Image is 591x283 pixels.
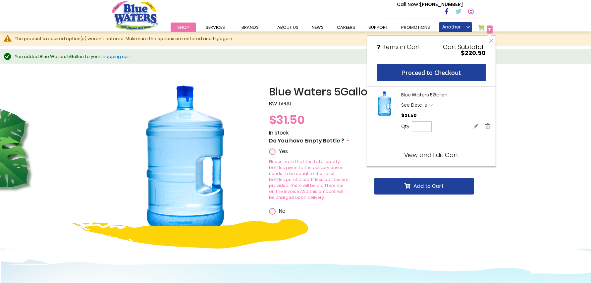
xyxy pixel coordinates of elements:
a: support [362,23,395,32]
a: Blue Waters 5Gallon [372,91,397,118]
span: $31.50 [269,111,305,128]
a: store logo [112,1,158,30]
img: Blue Waters 5Gallon [372,91,397,116]
h2: Blue Waters 5Gallon [269,85,479,98]
p: BW 5GAL [269,100,479,108]
a: News [305,23,330,32]
div: The product's required option(s) weren't entered. Make sure the options are entered and try again. [15,35,584,42]
a: Blue Waters 5Gallon [401,91,448,98]
a: Another Idea Ltd. [439,22,472,32]
span: Call Now : [397,1,420,8]
p: Please note that the total empty bottles given to the delivery driver needs to be equal to the to... [269,159,349,200]
a: shopping cart [100,53,131,60]
span: Shop [177,24,189,30]
span: Services [206,24,225,30]
span: Cart Subtotal [443,43,483,51]
span: 7 [488,26,491,33]
label: Qty [401,123,410,130]
img: yellow-design.png [73,219,308,249]
span: No [279,207,286,215]
p: [PHONE_NUMBER] [397,1,463,8]
button: Proceed to Checkout [377,64,486,81]
span: $220.50 [461,49,486,57]
span: Add to Cart [413,182,444,190]
button: Add to Cart [374,178,474,195]
span: Yes [279,147,288,155]
a: 7 [478,25,493,34]
span: Items in Cart [382,43,420,51]
a: about us [271,23,305,32]
span: Brands [242,24,259,30]
a: Promotions [395,23,437,32]
a: careers [330,23,362,32]
span: $31.50 [401,112,417,119]
a: View and Edit Cart [404,151,458,159]
span: See Details [401,102,427,108]
span: In stock [269,129,289,137]
div: You added Blue Waters 5Gallon to your . [15,53,584,60]
img: Blue_Waters_5Gallon_1_20.png [112,85,259,233]
span: 7 [377,43,381,51]
span: Do You have Empty Bottle ? [269,137,344,144]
